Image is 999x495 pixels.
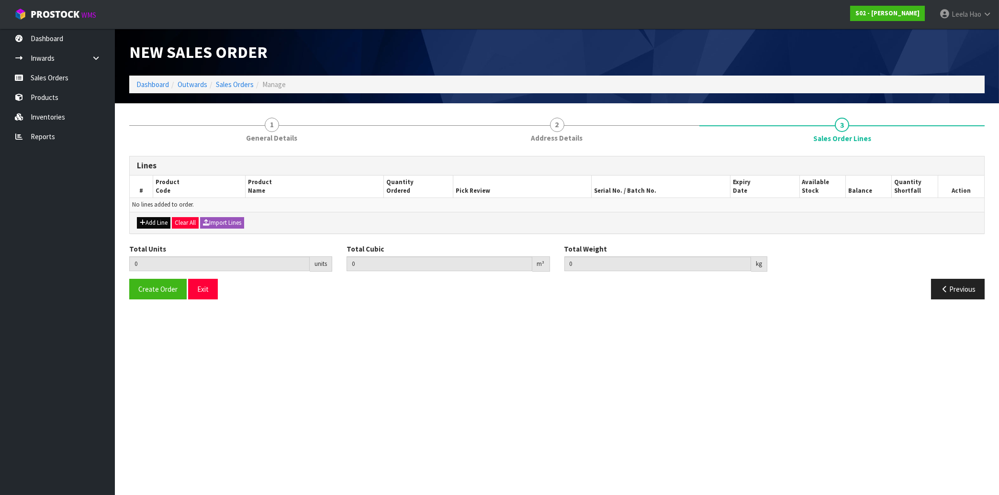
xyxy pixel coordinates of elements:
span: Hao [969,10,981,19]
span: 1 [265,118,279,132]
th: # [130,176,153,198]
div: m³ [532,256,550,272]
span: Address Details [531,133,583,143]
th: Quantity Shortfall [892,176,938,198]
span: 2 [550,118,564,132]
small: WMS [81,11,96,20]
div: kg [751,256,767,272]
th: Product Code [153,176,245,198]
a: Sales Orders [216,80,254,89]
input: Total Weight [564,256,751,271]
span: General Details [246,133,297,143]
strong: S02 - [PERSON_NAME] [855,9,920,17]
label: Total Cubic [347,244,384,254]
img: cube-alt.png [14,8,26,20]
td: No lines added to order. [130,198,984,212]
button: Exit [188,279,218,299]
button: Previous [931,279,985,299]
span: Manage [262,80,286,89]
button: Clear All [172,217,199,229]
th: Action [938,176,984,198]
th: Expiry Date [730,176,799,198]
h3: Lines [137,161,977,170]
th: Balance [845,176,891,198]
th: Serial No. / Batch No. [592,176,730,198]
span: Leela [952,10,968,19]
th: Product Name [245,176,383,198]
div: units [310,256,332,272]
span: Create Order [138,285,178,294]
th: Quantity Ordered [384,176,453,198]
span: Sales Order Lines [129,149,985,307]
label: Total Units [129,244,166,254]
span: Sales Order Lines [813,133,871,143]
button: Add Line [137,217,170,229]
span: ProStock [31,8,79,21]
button: Create Order [129,279,187,299]
input: Total Cubic [347,256,532,271]
a: Outwards [178,80,207,89]
a: Dashboard [136,80,169,89]
th: Available Stock [799,176,845,198]
button: Import Lines [200,217,244,229]
input: Total Units [129,256,310,271]
span: 3 [835,118,849,132]
th: Pick Review [453,176,591,198]
span: New Sales Order [129,42,268,62]
label: Total Weight [564,244,607,254]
